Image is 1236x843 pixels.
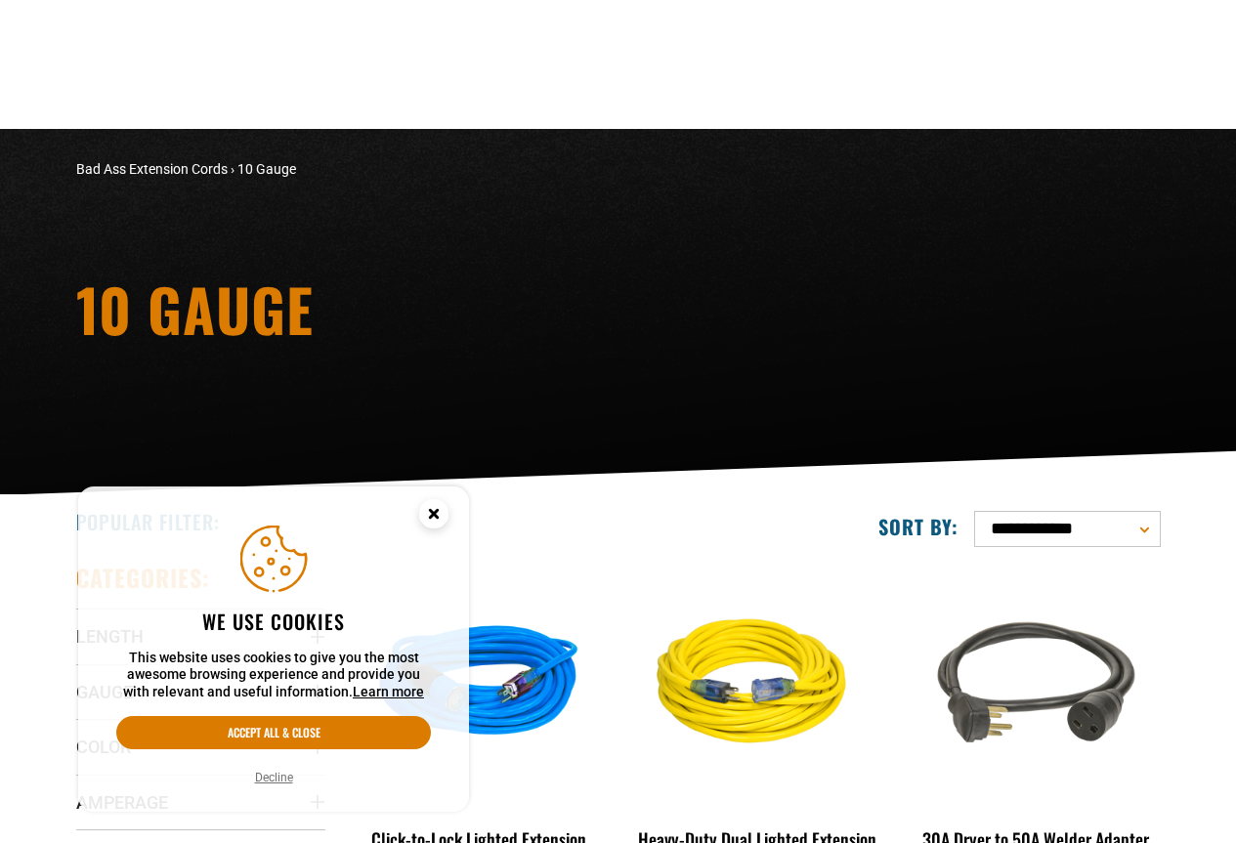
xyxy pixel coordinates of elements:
span: › [231,161,234,177]
h2: We use cookies [116,609,431,634]
span: Amperage [76,791,168,814]
button: Accept all & close [116,716,431,749]
img: blue [356,572,602,797]
summary: Gauge [76,664,325,719]
img: black [913,572,1159,797]
label: Sort by: [878,514,959,539]
button: Decline [249,768,299,787]
h1: 10 Gauge [76,279,789,338]
aside: Cookie Consent [78,486,469,813]
span: Color [76,736,131,758]
a: Learn more [353,684,424,699]
span: Gauge [76,681,133,703]
span: Length [76,625,144,648]
a: Bad Ass Extension Cords [76,161,228,177]
p: This website uses cookies to give you the most awesome browsing experience and provide you with r... [116,650,431,701]
h2: Categories: [76,563,211,593]
summary: Length [76,609,325,663]
img: yellow [634,572,880,797]
summary: Amperage [76,775,325,829]
summary: Color [76,719,325,774]
h2: Popular Filter: [76,509,220,534]
span: 10 Gauge [237,161,296,177]
nav: breadcrumbs [76,159,789,180]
